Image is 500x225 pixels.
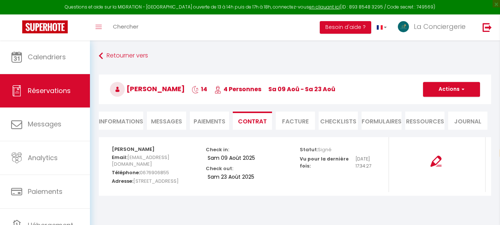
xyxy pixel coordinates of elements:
span: Signé [318,146,332,153]
img: logout [483,23,492,32]
a: en cliquant ici [309,4,340,10]
li: Journal [448,112,487,130]
a: Chercher [107,14,144,40]
iframe: LiveChat chat widget [469,194,500,225]
span: Paiements [28,187,63,196]
strong: Email: [112,154,127,161]
span: sa 09 Aoû - sa 23 Aoû [268,85,335,93]
span: [STREET_ADDRESS] [133,176,179,186]
p: [DATE] 17:34:27 [356,156,384,170]
li: Paiements [190,112,229,130]
span: Messages [28,119,61,129]
li: CHECKLISTS [319,112,358,130]
span: 0676906855 [140,167,169,178]
strong: Adresse: [112,178,133,185]
li: Ressources [405,112,444,130]
li: Informations [99,112,143,130]
span: 4 Personnes [214,85,261,93]
span: 14 [192,85,207,93]
a: ... La Conciergerie [392,14,475,40]
li: Facture [276,112,315,130]
p: Check out: [206,163,233,172]
strong: [PERSON_NAME] [112,146,155,153]
span: [EMAIL_ADDRESS][DOMAIN_NAME] [112,152,170,169]
span: Chercher [113,23,138,30]
strong: Téléphone: [112,169,140,176]
a: Retourner vers [99,49,491,63]
img: ... [398,21,409,32]
span: La Conciergerie [414,22,466,31]
li: FORMULAIRES [362,112,402,130]
p: Vu pour la dernière fois: [300,156,356,170]
p: Check in: [206,145,229,153]
span: Réservations [28,86,71,95]
span: Analytics [28,153,58,162]
img: Super Booking [22,20,68,33]
span: [PERSON_NAME] [110,84,185,93]
li: Contrat [233,112,272,130]
button: Besoin d'aide ? [320,21,371,34]
img: signing-contract [430,156,442,167]
span: Messages [151,117,182,126]
span: Calendriers [28,52,66,62]
button: Actions [423,82,480,97]
p: Statut: [300,145,332,153]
